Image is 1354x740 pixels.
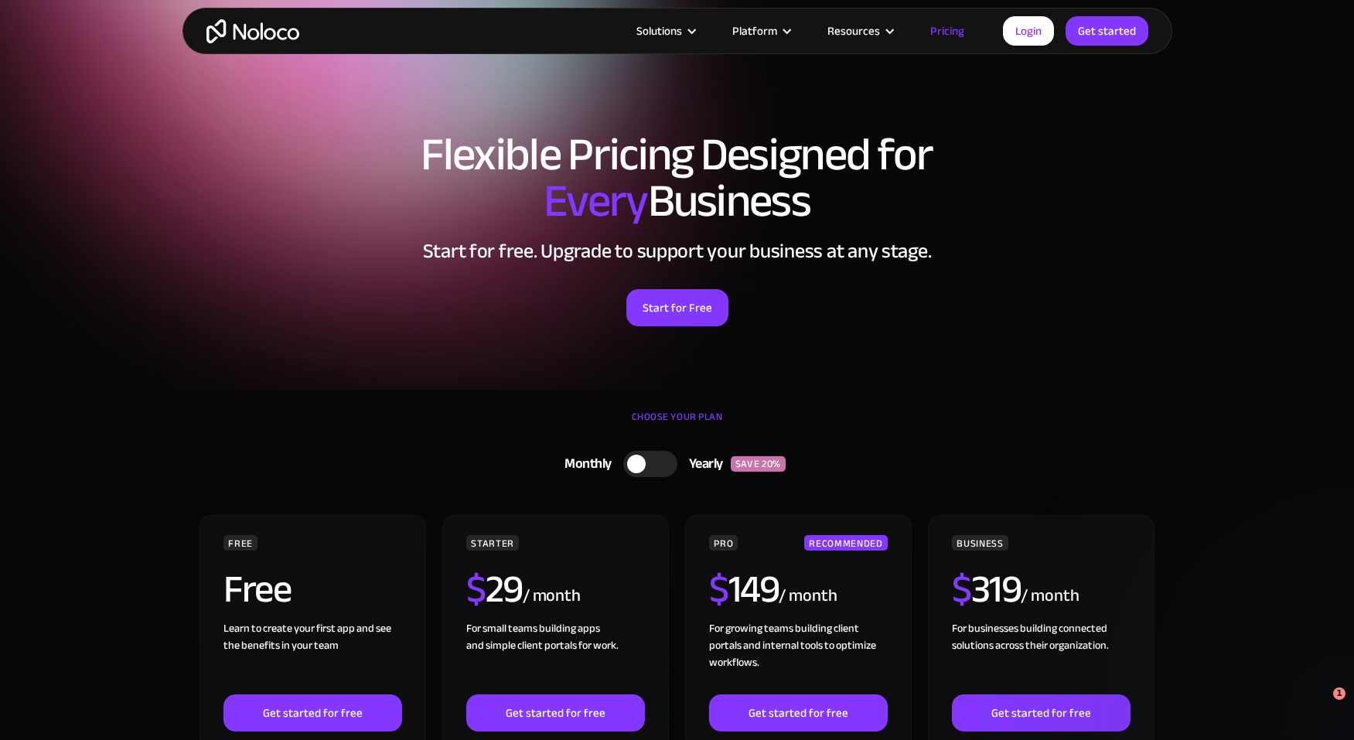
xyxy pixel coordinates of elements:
h1: Flexible Pricing Designed for Business [198,131,1157,224]
div: For growing teams building client portals and internal tools to optimize workflows. [709,620,887,694]
div: Resources [808,21,911,41]
div: STARTER [466,535,518,551]
div: Solutions [636,21,682,41]
h2: 149 [709,570,779,609]
h2: 29 [466,570,523,609]
span: $ [709,553,728,626]
div: Platform [713,21,808,41]
div: / month [779,584,837,609]
div: Yearly [677,452,731,476]
a: Get started for free [952,694,1130,731]
div: Platform [732,21,777,41]
div: Learn to create your first app and see the benefits in your team ‍ [223,620,401,694]
div: FREE [223,535,257,551]
div: Solutions [617,21,713,41]
h2: Start for free. Upgrade to support your business at any stage. [198,240,1157,263]
span: 1 [1333,687,1345,700]
h2: 319 [952,570,1021,609]
a: Get started for free [709,694,887,731]
a: Get started for free [223,694,401,731]
div: / month [1021,584,1079,609]
div: / month [523,584,581,609]
div: Resources [827,21,880,41]
a: home [206,19,299,43]
span: Every [544,158,648,244]
div: For small teams building apps and simple client portals for work. ‍ [466,620,644,694]
h2: Free [223,570,291,609]
iframe: Intercom live chat [1301,687,1339,725]
div: Monthly [545,452,623,476]
div: CHOOSE YOUR PLAN [198,405,1157,444]
span: $ [466,553,486,626]
div: RECOMMENDED [804,535,887,551]
a: Pricing [911,21,984,41]
a: Get started [1066,16,1148,46]
a: Start for Free [626,289,728,326]
div: For businesses building connected solutions across their organization. ‍ [952,620,1130,694]
span: $ [952,553,971,626]
div: BUSINESS [952,535,1008,551]
a: Login [1003,16,1054,46]
a: Get started for free [466,694,644,731]
div: PRO [709,535,738,551]
div: SAVE 20% [731,456,786,472]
